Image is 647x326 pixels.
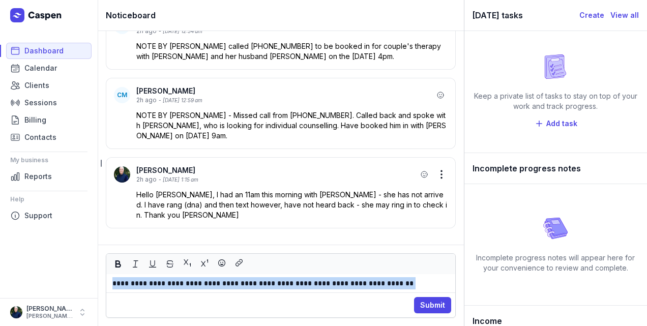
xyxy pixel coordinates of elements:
span: Sessions [24,97,57,109]
div: [PERSON_NAME] [136,165,417,175]
span: Billing [24,114,46,126]
span: CM [117,91,127,99]
img: User profile image [114,166,130,183]
div: Incomplete progress notes [464,153,647,184]
span: Reports [24,170,52,183]
div: - [DATE] 12:54 am [159,27,202,35]
div: Incomplete progress notes will appear here for your convenience to review and complete. [473,253,639,273]
div: Help [10,191,87,208]
span: Submit [420,299,445,311]
div: Keep a private list of tasks to stay on top of your work and track progress. [473,91,639,111]
p: Hello [PERSON_NAME], I had an 11am this morning with [PERSON_NAME] - she has not arrived. I have ... [136,190,448,220]
span: Dashboard [24,45,64,57]
div: [PERSON_NAME][EMAIL_ADDRESS][DOMAIN_NAME][PERSON_NAME] [26,313,73,320]
div: [DATE] tasks [473,8,579,22]
button: Submit [414,297,451,313]
div: [PERSON_NAME] [26,305,73,313]
span: Support [24,210,52,222]
div: 2h ago [136,96,157,104]
p: NOTE BY [PERSON_NAME] - Missed call from [PHONE_NUMBER]. Called back and spoke with [PERSON_NAME]... [136,110,448,141]
img: User profile image [10,306,22,318]
div: My business [10,152,87,168]
div: 2h ago [136,27,157,35]
span: Contacts [24,131,56,143]
a: View all [610,9,639,21]
p: NOTE BY [PERSON_NAME] called [PHONE_NUMBER] to be booked in for couple's therapy with [PERSON_NAM... [136,41,448,62]
div: - [DATE] 1:15 am [159,176,198,184]
span: Add task [546,117,577,130]
span: Calendar [24,62,57,74]
a: Create [579,9,604,21]
div: - [DATE] 12:59 am [159,97,202,104]
div: [PERSON_NAME] [136,86,433,96]
div: 2h ago [136,175,157,184]
span: Clients [24,79,49,92]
